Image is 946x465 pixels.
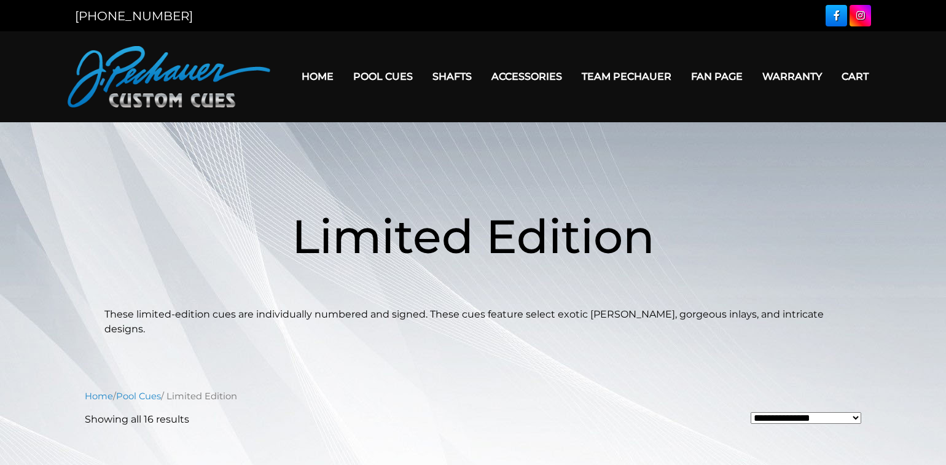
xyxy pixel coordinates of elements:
a: Pool Cues [116,391,161,402]
a: Fan Page [681,61,752,92]
p: These limited-edition cues are individually numbered and signed. These cues feature select exotic... [104,307,842,337]
a: [PHONE_NUMBER] [75,9,193,23]
a: Cart [832,61,878,92]
a: Warranty [752,61,832,92]
p: Showing all 16 results [85,412,189,427]
span: Limited Edition [292,208,655,265]
a: Team Pechauer [572,61,681,92]
img: Pechauer Custom Cues [68,46,270,107]
a: Home [85,391,113,402]
a: Pool Cues [343,61,423,92]
a: Accessories [482,61,572,92]
a: Home [292,61,343,92]
nav: Breadcrumb [85,389,861,403]
select: Shop order [751,412,861,424]
a: Shafts [423,61,482,92]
